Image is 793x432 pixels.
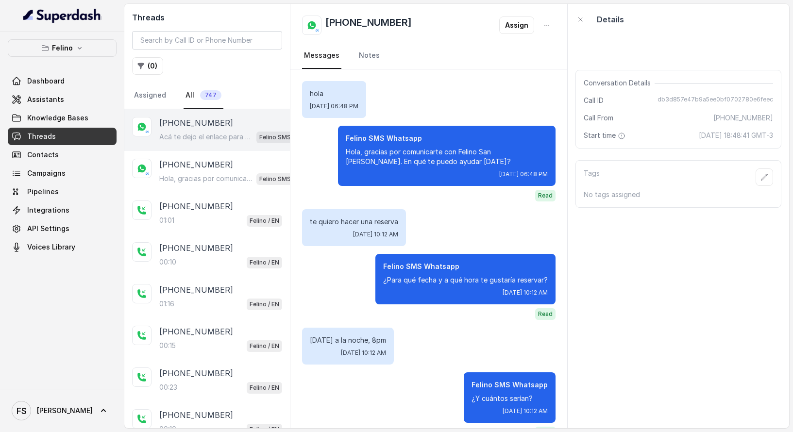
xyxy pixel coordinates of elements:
[8,397,117,424] a: [PERSON_NAME]
[159,257,176,267] p: 00:10
[159,117,233,129] p: [PHONE_NUMBER]
[159,159,233,170] p: [PHONE_NUMBER]
[8,183,117,200] a: Pipelines
[17,406,27,416] text: FS
[159,409,233,421] p: [PHONE_NUMBER]
[27,242,75,252] span: Voices Library
[8,72,117,90] a: Dashboard
[27,113,88,123] span: Knowledge Bases
[132,57,163,75] button: (0)
[37,406,93,415] span: [PERSON_NAME]
[27,224,69,233] span: API Settings
[27,95,64,104] span: Assistants
[302,43,555,69] nav: Tabs
[27,205,69,215] span: Integrations
[159,284,233,296] p: [PHONE_NUMBER]
[132,31,282,50] input: Search by Call ID or Phone Number
[699,131,773,140] span: [DATE] 18:48:41 GMT-3
[159,326,233,337] p: [PHONE_NUMBER]
[535,308,556,320] span: Read
[8,109,117,127] a: Knowledge Bases
[159,341,176,350] p: 00:15
[383,275,548,285] p: ¿Para qué fecha y a qué hora te gustaría reservar?
[713,113,773,123] span: [PHONE_NUMBER]
[310,217,398,227] p: te quiero hacer una reserva
[250,216,279,226] p: Felino / EN
[8,39,117,57] button: Felino
[52,42,73,54] p: Felino
[584,190,773,199] p: No tags assigned
[8,91,117,108] a: Assistants
[584,168,600,186] p: Tags
[159,200,233,212] p: [PHONE_NUMBER]
[341,349,386,357] span: [DATE] 10:12 AM
[27,187,59,197] span: Pipelines
[310,102,358,110] span: [DATE] 06:48 PM
[383,262,548,271] p: Felino SMS Whatsapp
[310,335,386,345] p: [DATE] a la noche, 8pm
[27,76,65,86] span: Dashboard
[132,83,282,109] nav: Tabs
[159,174,253,183] p: Hola, gracias por comunicarte con Felino San [PERSON_NAME]. En qué te puedo ayudar [DATE]?
[353,231,398,238] span: [DATE] 10:12 AM
[250,258,279,267] p: Felino / EN
[159,299,174,309] p: 01:16
[597,14,624,25] p: Details
[250,299,279,309] p: Felino / EN
[325,16,412,35] h2: [PHONE_NUMBER]
[159,132,253,142] p: Acá te dejo el enlace para reservar: [URL][DOMAIN_NAME]. Cualquier cosa, estoy acá para ayudarte.
[499,170,548,178] span: [DATE] 06:48 PM
[250,383,279,393] p: Felino / EN
[159,216,174,225] p: 01:01
[302,43,341,69] a: Messages
[357,43,382,69] a: Notes
[584,113,613,123] span: Call From
[584,96,604,105] span: Call ID
[23,8,101,23] img: light.svg
[132,83,168,109] a: Assigned
[159,242,233,254] p: [PHONE_NUMBER]
[132,12,282,23] h2: Threads
[535,190,556,201] span: Read
[8,220,117,237] a: API Settings
[200,90,221,100] span: 747
[259,174,298,184] p: Felino SMS Whatsapp
[346,133,548,143] p: Felino SMS Whatsapp
[27,132,56,141] span: Threads
[8,146,117,164] a: Contacts
[584,78,655,88] span: Conversation Details
[27,150,59,160] span: Contacts
[250,341,279,351] p: Felino / EN
[658,96,773,105] span: db3d857e47b9a5ee0bf0702780e6feec
[499,17,534,34] button: Assign
[346,147,548,166] p: Hola, gracias por comunicarte con Felino San [PERSON_NAME]. En qué te puedo ayudar [DATE]?
[27,168,66,178] span: Campaigns
[310,89,358,99] p: hola
[8,128,117,145] a: Threads
[503,289,548,297] span: [DATE] 10:12 AM
[259,133,298,142] p: Felino SMS Whatsapp
[8,165,117,182] a: Campaigns
[8,201,117,219] a: Integrations
[159,382,177,392] p: 00:23
[472,380,548,390] p: Felino SMS Whatsapp
[584,131,627,140] span: Start time
[8,238,117,256] a: Voices Library
[159,367,233,379] p: [PHONE_NUMBER]
[472,394,548,403] p: ¿Y cuántos serían?
[184,83,223,109] a: All747
[503,407,548,415] span: [DATE] 10:12 AM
